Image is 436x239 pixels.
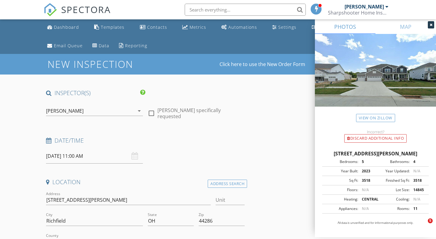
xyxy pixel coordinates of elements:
div: Appliances: [324,206,358,211]
a: PHOTOS [315,19,375,34]
a: Data [90,40,112,51]
i: arrow_drop_down [136,107,143,115]
div: Dashboard [54,24,79,30]
iframe: Intercom live chat [415,218,430,233]
div: Bathrooms: [375,159,410,164]
div: [PERSON_NAME] [345,4,384,10]
div: CENTRAL [358,197,375,202]
a: View on Zillow [356,114,395,122]
h4: INSPECTOR(S) [46,89,145,97]
span: SPECTORA [61,3,111,16]
div: 3518 [410,178,427,183]
span: N/A [362,206,369,211]
div: 4 [410,159,427,164]
div: Floors: [324,187,358,193]
div: Address Search [208,180,247,188]
span: N/A [413,197,420,202]
h4: Date/Time [46,137,245,144]
div: 14845 [410,187,427,193]
div: Bedrooms: [324,159,358,164]
a: Email Queue [45,40,85,51]
div: Incorrect? [315,129,436,134]
div: [PERSON_NAME] [46,108,84,114]
div: Metrics [190,24,206,30]
input: Search everything... [185,4,306,16]
div: Email Queue [54,43,83,48]
div: Automations [228,24,257,30]
div: Year Built: [324,168,358,174]
div: Finished Sq Ft: [375,178,410,183]
div: Data [99,43,109,48]
a: Reporting [117,40,150,51]
div: Heating: [324,197,358,202]
input: Select date [46,149,143,164]
div: 11 [410,206,427,211]
a: Payments [309,22,343,33]
h4: Location [46,178,245,186]
a: Dashboard [45,22,81,33]
span: N/A [362,187,369,192]
span: 5 [428,218,433,223]
div: Contacts [147,24,167,30]
img: streetview [315,34,436,121]
div: Rooms: [375,206,410,211]
a: Automations (Basic) [219,22,259,33]
div: Year Updated: [375,168,410,174]
a: Click here to use the New Order Form [220,62,305,67]
div: Sharpshooter Home Inspections [328,10,388,16]
div: Reporting [125,43,147,48]
a: Contacts [137,22,170,33]
div: Settings [278,24,296,30]
h1: New Inspection [48,59,182,69]
div: Discard Additional info [344,134,407,143]
div: 5 [358,159,375,164]
div: 2023 [358,168,375,174]
label: [PERSON_NAME] specifically requested [157,107,245,119]
div: Sq Ft: [324,178,358,183]
a: Metrics [180,22,209,33]
a: SPECTORA [44,8,111,21]
a: Templates [92,22,127,33]
div: Templates [101,24,124,30]
a: MAP [375,19,436,34]
div: Cooling: [375,197,410,202]
p: All data is unverified and for informational purposes only. [322,221,429,225]
div: 3518 [358,178,375,183]
img: The Best Home Inspection Software - Spectora [44,3,57,16]
span: N/A [413,168,420,174]
div: Lot Size: [375,187,410,193]
div: [STREET_ADDRESS][PERSON_NAME] [322,150,429,157]
a: Settings [270,22,299,33]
